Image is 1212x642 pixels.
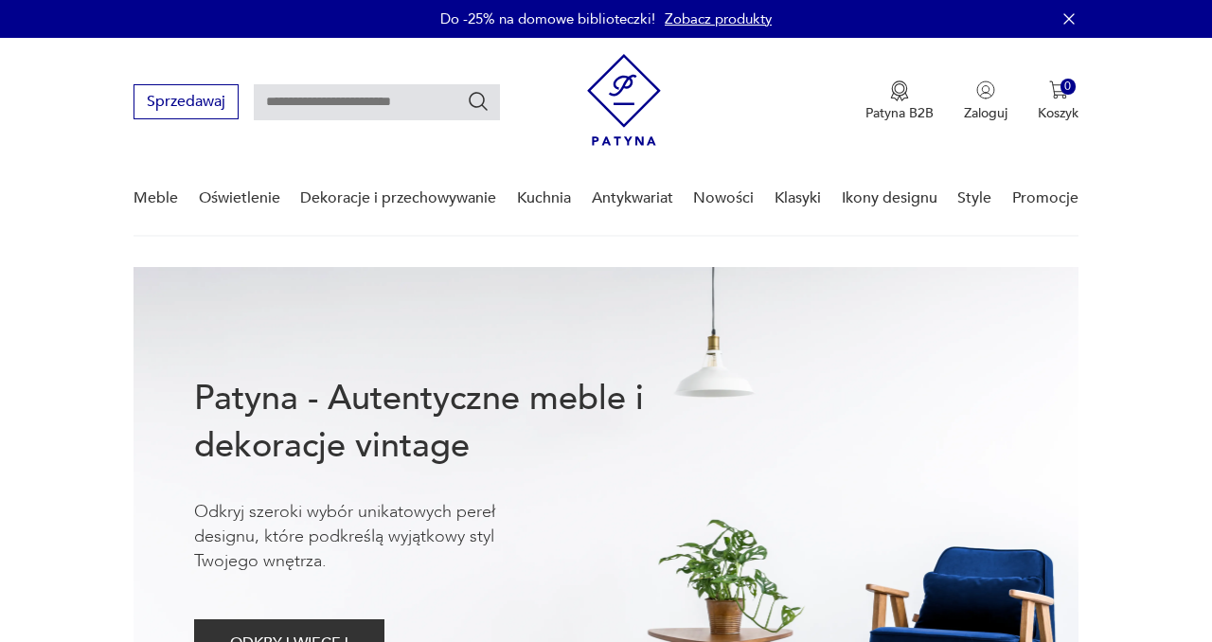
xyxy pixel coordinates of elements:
[964,104,1007,122] p: Zaloguj
[134,84,239,119] button: Sprzedawaj
[775,162,821,235] a: Klasyki
[964,80,1007,122] button: Zaloguj
[467,90,490,113] button: Szukaj
[592,162,673,235] a: Antykwariat
[587,54,661,146] img: Patyna - sklep z meblami i dekoracjami vintage
[134,97,239,110] a: Sprzedawaj
[693,162,754,235] a: Nowości
[199,162,280,235] a: Oświetlenie
[440,9,655,28] p: Do -25% na domowe biblioteczki!
[1060,79,1077,95] div: 0
[665,9,772,28] a: Zobacz produkty
[957,162,991,235] a: Style
[1038,80,1078,122] button: 0Koszyk
[842,162,937,235] a: Ikony designu
[194,500,554,574] p: Odkryj szeroki wybór unikatowych pereł designu, które podkreślą wyjątkowy styl Twojego wnętrza.
[865,80,934,122] button: Patyna B2B
[194,375,705,470] h1: Patyna - Autentyczne meble i dekoracje vintage
[865,80,934,122] a: Ikona medaluPatyna B2B
[134,162,178,235] a: Meble
[517,162,571,235] a: Kuchnia
[1012,162,1078,235] a: Promocje
[1049,80,1068,99] img: Ikona koszyka
[1038,104,1078,122] p: Koszyk
[865,104,934,122] p: Patyna B2B
[890,80,909,101] img: Ikona medalu
[976,80,995,99] img: Ikonka użytkownika
[300,162,496,235] a: Dekoracje i przechowywanie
